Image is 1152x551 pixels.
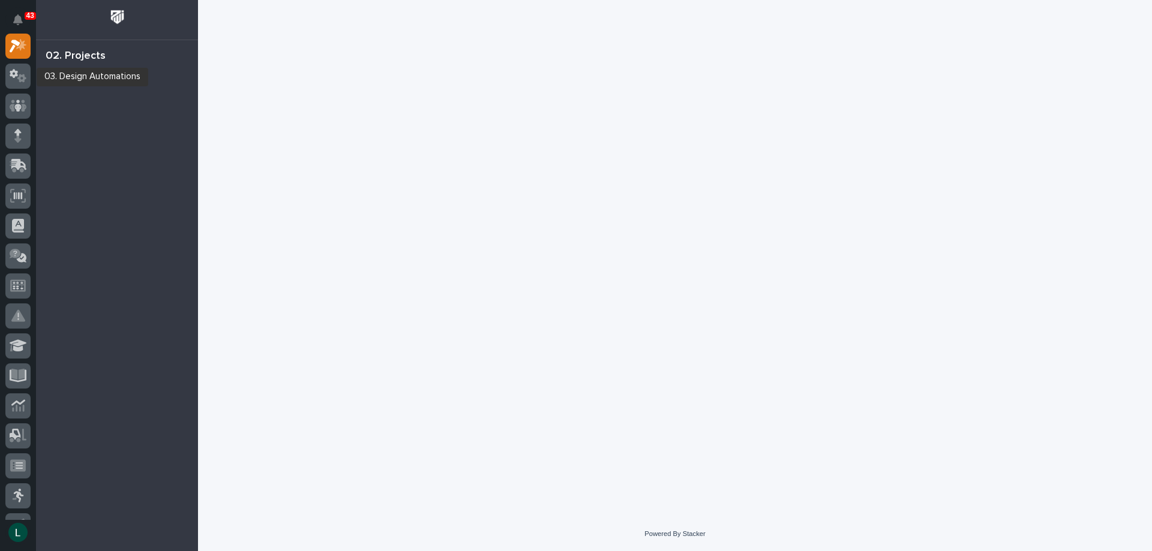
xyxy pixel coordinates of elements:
div: Notifications43 [15,14,31,34]
button: Notifications [5,7,31,32]
div: 02. Projects [46,50,106,63]
img: Workspace Logo [106,6,128,28]
p: 43 [26,11,34,20]
a: Powered By Stacker [644,530,705,537]
button: users-avatar [5,520,31,545]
